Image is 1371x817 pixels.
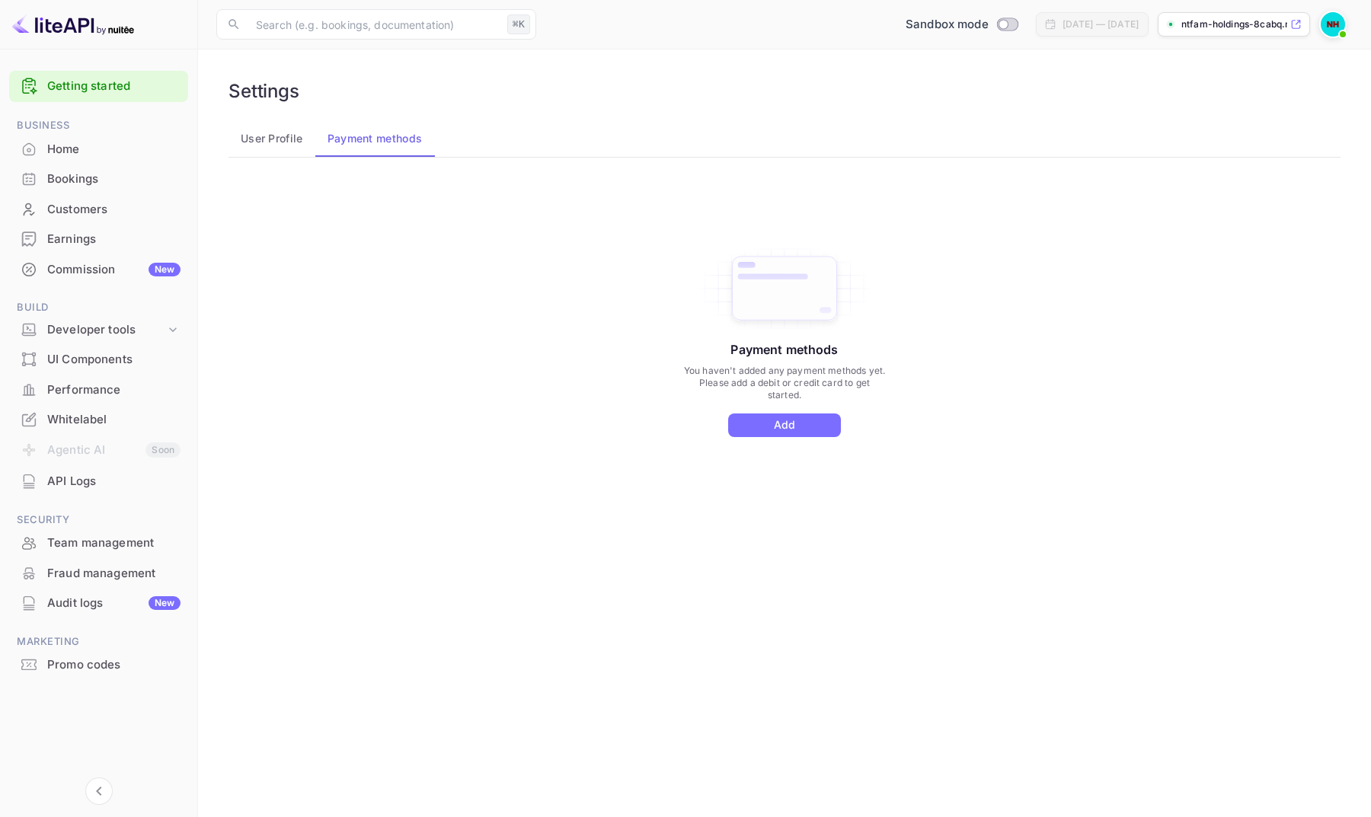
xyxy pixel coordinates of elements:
div: API Logs [9,467,188,496]
img: LiteAPI logo [12,12,134,37]
a: CommissionNew [9,255,188,283]
div: account-settings tabs [228,120,1341,157]
a: Promo codes [9,650,188,678]
div: Whitelabel [47,411,181,429]
span: Sandbox mode [906,16,989,34]
div: Earnings [9,225,188,254]
div: Performance [47,381,181,399]
div: Fraud management [9,559,188,589]
a: Home [9,135,188,163]
a: Audit logsNew [9,589,188,617]
a: Team management [9,528,188,557]
button: Add [728,413,841,437]
button: Payment methods [315,120,435,157]
span: Business [9,117,188,134]
div: Promo codes [47,656,181,674]
span: Marketing [9,633,188,650]
img: NTFam Holdings [1321,12,1345,37]
div: Getting started [9,71,188,102]
a: Getting started [47,78,181,95]
a: Bookings [9,164,188,193]
div: Promo codes [9,650,188,680]
div: Bookings [9,164,188,194]
span: Build [9,299,188,316]
div: Home [9,135,188,164]
div: Home [47,141,181,158]
p: ntfam-holdings-8cabq.n... [1181,18,1287,31]
div: Fraud management [47,565,181,582]
div: Customers [47,201,181,219]
div: New [149,596,181,610]
div: Developer tools [47,321,165,339]
a: Fraud management [9,559,188,587]
div: Customers [9,195,188,225]
div: Team management [47,535,181,552]
button: User Profile [228,120,315,157]
div: Switch to Production mode [900,16,1024,34]
div: [DATE] — [DATE] [1063,18,1139,31]
input: Search (e.g. bookings, documentation) [247,9,501,40]
div: UI Components [47,351,181,369]
div: Audit logs [47,595,181,612]
div: Commission [47,261,181,279]
div: Team management [9,528,188,558]
a: API Logs [9,467,188,495]
a: Whitelabel [9,405,188,433]
button: Collapse navigation [85,777,113,805]
div: Audit logsNew [9,589,188,618]
div: CommissionNew [9,255,188,285]
div: New [149,263,181,276]
div: Bookings [47,171,181,188]
div: Earnings [47,231,181,248]
span: Security [9,512,188,528]
a: Customers [9,195,188,223]
div: Developer tools [9,317,188,343]
a: UI Components [9,345,188,373]
p: Payment methods [730,340,838,359]
p: You haven't added any payment methods yet. Please add a debit or credit card to get started. [682,365,887,401]
img: Add Card [692,244,877,333]
a: Performance [9,375,188,404]
a: Earnings [9,225,188,253]
div: Whitelabel [9,405,188,435]
div: ⌘K [507,14,530,34]
div: API Logs [47,473,181,490]
div: Performance [9,375,188,405]
h6: Settings [228,80,299,102]
div: UI Components [9,345,188,375]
